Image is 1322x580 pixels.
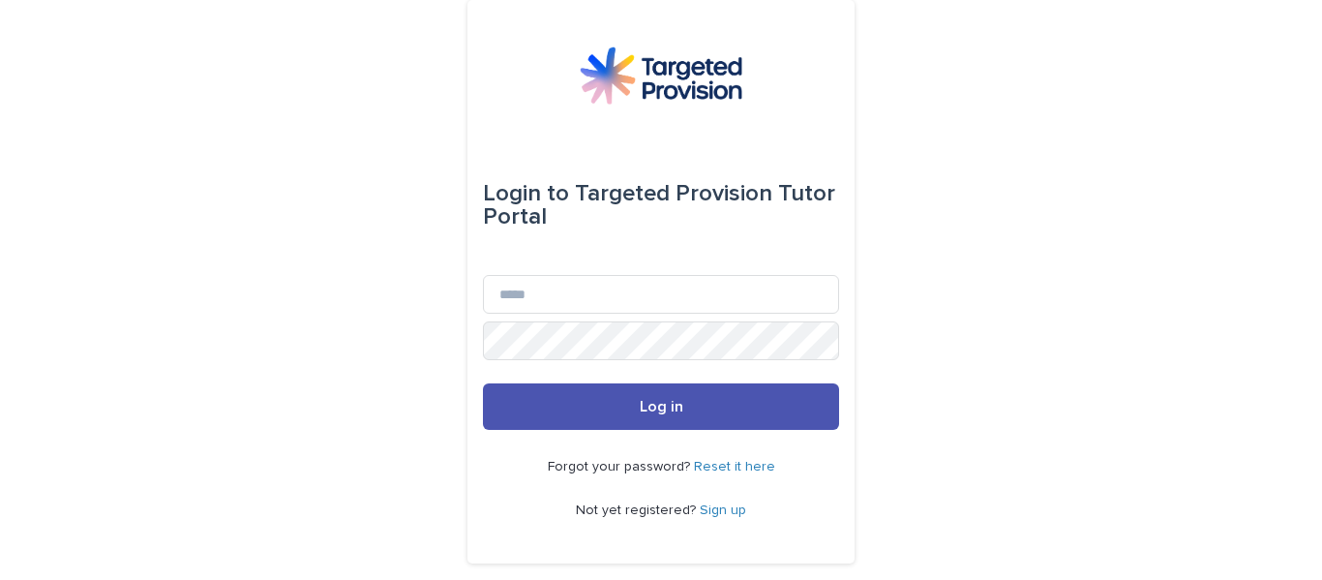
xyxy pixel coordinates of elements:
a: Reset it here [694,460,775,473]
a: Sign up [700,504,746,517]
span: Not yet registered? [576,504,700,517]
span: Forgot your password? [548,460,694,473]
button: Log in [483,383,839,430]
div: Targeted Provision Tutor Portal [483,167,839,244]
span: Log in [640,399,683,414]
img: M5nRWzHhSzIhMunXDL62 [580,46,742,105]
span: Login to [483,182,569,205]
